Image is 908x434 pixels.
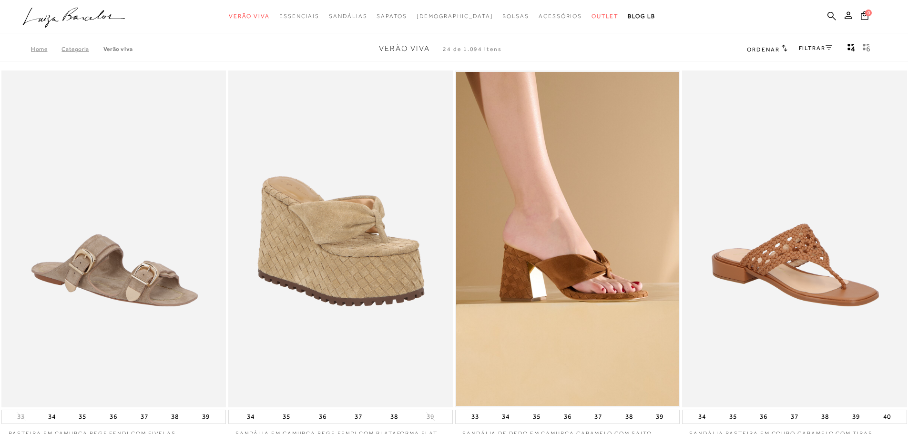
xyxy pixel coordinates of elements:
button: 34 [695,410,709,424]
button: 37 [352,410,365,424]
span: 24 de 1.094 itens [443,46,502,52]
button: 39 [849,410,863,424]
button: 36 [561,410,574,424]
span: [DEMOGRAPHIC_DATA] [417,13,493,20]
button: 0 [858,10,871,23]
button: 38 [622,410,636,424]
button: 39 [424,412,437,421]
a: Verão Viva [103,46,133,52]
a: noSubCategoriesText [229,8,270,25]
img: SANDÁLIA RASTEIRA EM COURO CARAMELO COM TIRAS TRAMADAS [683,72,906,406]
a: noSubCategoriesText [502,8,529,25]
a: noSubCategoriesText [279,8,319,25]
button: 34 [499,410,512,424]
span: Essenciais [279,13,319,20]
button: 37 [592,410,605,424]
button: 36 [316,410,329,424]
button: 38 [168,410,182,424]
button: 35 [726,410,740,424]
button: 36 [757,410,770,424]
button: 33 [14,412,28,421]
span: Sapatos [377,13,407,20]
button: 38 [388,410,401,424]
a: noSubCategoriesText [539,8,582,25]
button: 35 [76,410,89,424]
a: SANDÁLIA DE DEDO EM CAMURÇA CARAMELO COM SALTO BLOCO TRESSÊ SANDÁLIA DE DEDO EM CAMURÇA CARAMELO ... [456,72,679,406]
a: RASTEIRA EM CAMURÇA BEGE FENDI COM FIVELAS RASTEIRA EM CAMURÇA BEGE FENDI COM FIVELAS [2,72,225,406]
button: 36 [107,410,120,424]
button: 35 [530,410,543,424]
span: Sandálias [329,13,367,20]
a: SANDÁLIA RASTEIRA EM COURO CARAMELO COM TIRAS TRAMADAS SANDÁLIA RASTEIRA EM COURO CARAMELO COM TI... [683,72,906,406]
a: noSubCategoriesText [592,8,618,25]
span: 0 [865,10,872,16]
button: 39 [199,410,213,424]
a: noSubCategoriesText [329,8,367,25]
span: Ordenar [747,46,779,53]
button: 39 [653,410,666,424]
button: 35 [280,410,293,424]
a: Categoria [61,46,103,52]
a: BLOG LB [628,8,655,25]
span: Acessórios [539,13,582,20]
img: SANDÁLIA EM CAMURÇA BEGE FENDI COM PLATAFORMA FLAT [229,72,452,406]
span: Bolsas [502,13,529,20]
button: 37 [788,410,801,424]
button: 37 [138,410,151,424]
a: noSubCategoriesText [417,8,493,25]
button: 34 [45,410,59,424]
span: Verão Viva [229,13,270,20]
img: SANDÁLIA DE DEDO EM CAMURÇA CARAMELO COM SALTO BLOCO TRESSÊ [456,72,679,406]
span: Verão Viva [379,44,430,53]
span: BLOG LB [628,13,655,20]
button: 38 [818,410,832,424]
button: gridText6Desc [860,43,873,55]
button: 33 [469,410,482,424]
span: Outlet [592,13,618,20]
a: noSubCategoriesText [377,8,407,25]
img: RASTEIRA EM CAMURÇA BEGE FENDI COM FIVELAS [2,72,225,406]
a: FILTRAR [799,45,832,51]
button: 34 [244,410,257,424]
button: Mostrar 4 produtos por linha [845,43,858,55]
button: 40 [880,410,894,424]
a: Home [31,46,61,52]
a: SANDÁLIA EM CAMURÇA BEGE FENDI COM PLATAFORMA FLAT SANDÁLIA EM CAMURÇA BEGE FENDI COM PLATAFORMA ... [229,72,452,406]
